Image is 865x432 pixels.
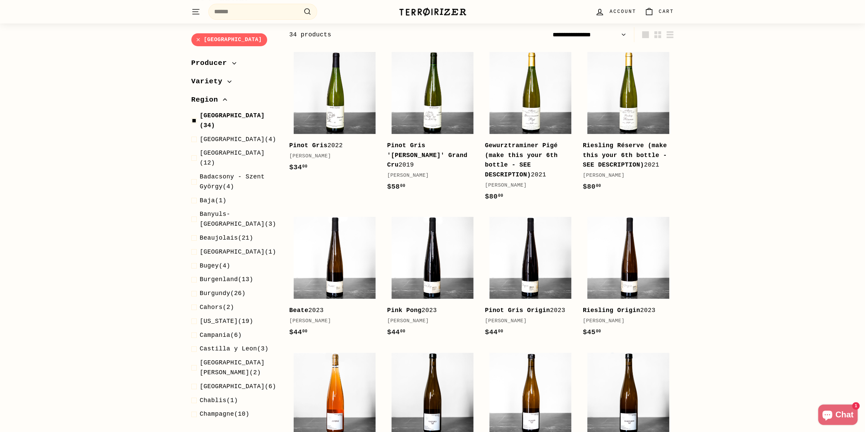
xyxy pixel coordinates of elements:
a: Gewurztraminer Pigé (make this your 6th bottle - SEE DESCRIPTION)2021[PERSON_NAME] [485,47,576,209]
b: Pinot Gris Origin [485,307,550,314]
span: (1) [200,196,227,206]
span: (34) [200,111,278,131]
span: $45 [583,328,601,336]
button: Variety [191,74,278,92]
span: [GEOGRAPHIC_DATA] [200,113,265,119]
div: [PERSON_NAME] [387,172,471,180]
b: Pink Pong [387,307,421,314]
b: Pinot Gris '[PERSON_NAME]' Grand Cru [387,142,467,169]
a: Riesling Origin2023[PERSON_NAME] [583,212,674,345]
span: Banyuls-[GEOGRAPHIC_DATA] [200,211,265,228]
button: Region [191,92,278,111]
span: (3) [200,210,278,229]
span: Cart [659,8,674,15]
div: 2021 [485,141,569,180]
b: Beate [289,307,308,314]
span: [GEOGRAPHIC_DATA] [200,136,265,143]
sup: 00 [596,329,601,334]
span: $44 [289,328,308,336]
span: Producer [191,58,232,69]
span: (4) [200,135,276,144]
span: Cahors [200,304,223,311]
span: Bugey [200,262,219,269]
span: (26) [200,289,246,299]
b: Pinot Gris [289,142,328,149]
span: [GEOGRAPHIC_DATA] [200,150,265,157]
span: (4) [200,261,230,271]
span: [GEOGRAPHIC_DATA] [200,383,265,390]
div: [PERSON_NAME] [289,317,374,325]
a: Account [591,2,640,22]
div: 2019 [387,141,471,170]
button: Producer [191,56,278,74]
span: [US_STATE] [200,318,238,325]
span: (12) [200,149,278,168]
span: Campania [200,332,230,339]
span: Chablis [200,397,227,404]
span: [GEOGRAPHIC_DATA][PERSON_NAME] [200,360,265,376]
span: Baja [200,197,215,204]
span: Variety [191,76,228,87]
span: [GEOGRAPHIC_DATA] [200,248,265,255]
span: (6) [200,330,242,340]
b: Gewurztraminer Pigé (make this your 6th bottle - SEE DESCRIPTION) [485,142,558,178]
span: Account [609,8,636,15]
span: Region [191,94,223,106]
div: [PERSON_NAME] [387,317,471,325]
div: [PERSON_NAME] [583,317,667,325]
div: [PERSON_NAME] [289,152,374,160]
div: 34 products [289,30,482,40]
span: (19) [200,316,254,326]
span: $44 [387,328,405,336]
div: [PERSON_NAME] [583,172,667,180]
a: Pinot Gris Origin2023[PERSON_NAME] [485,212,576,345]
span: $80 [583,183,601,191]
div: 2023 [485,306,569,315]
span: (21) [200,233,254,243]
span: Burgenland [200,276,238,283]
sup: 00 [400,329,405,334]
a: [GEOGRAPHIC_DATA] [191,33,267,47]
div: [PERSON_NAME] [485,182,569,190]
span: (4) [200,172,278,192]
span: Castilla y Leon [200,346,257,352]
sup: 00 [596,184,601,188]
a: Riesling Réserve (make this your 6th bottle - SEE DESCRIPTION)2021[PERSON_NAME] [583,47,674,199]
a: Pink Pong2023[PERSON_NAME] [387,212,478,345]
sup: 00 [498,329,503,334]
span: $44 [485,328,503,336]
b: Riesling Origin [583,307,640,314]
span: (3) [200,344,269,354]
div: 2021 [583,141,667,170]
a: Pinot Gris2022[PERSON_NAME] [289,47,380,179]
div: 2023 [387,306,471,315]
sup: 00 [498,193,503,198]
span: Champagne [200,411,234,418]
div: [PERSON_NAME] [485,317,569,325]
inbox-online-store-chat: Shopify online store chat [816,404,860,427]
a: Cart [640,2,678,22]
sup: 00 [302,164,307,169]
span: (2) [200,358,278,378]
div: 2023 [583,306,667,315]
span: $58 [387,183,405,191]
span: Badacsony - Szent György [200,173,265,190]
span: (1) [200,247,276,257]
span: $80 [485,193,503,201]
a: Beate2023[PERSON_NAME] [289,212,380,345]
span: Beaujolais [200,235,238,241]
sup: 00 [302,329,307,334]
span: $34 [289,163,308,171]
a: Pinot Gris '[PERSON_NAME]' Grand Cru2019[PERSON_NAME] [387,47,478,199]
div: 2022 [289,141,374,151]
span: (13) [200,275,254,285]
span: (10) [200,410,249,419]
b: Riesling Réserve (make this your 6th bottle - SEE DESCRIPTION) [583,142,667,169]
span: (2) [200,303,234,312]
sup: 00 [400,184,405,188]
span: (1) [200,396,238,405]
span: Burgundy [200,290,230,297]
div: 2023 [289,306,374,315]
span: (6) [200,382,276,392]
